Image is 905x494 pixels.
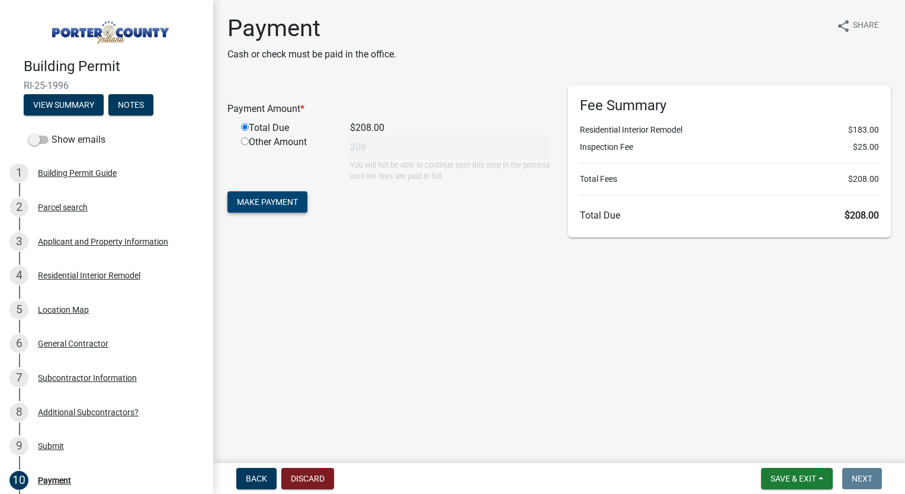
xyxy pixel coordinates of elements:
div: 9 [9,437,28,455]
div: 8 [9,403,28,422]
div: Submit [38,442,64,450]
div: Additional Subcontractors? [38,408,139,416]
div: 2 [9,198,28,217]
div: 1 [9,163,28,182]
div: 5 [9,300,28,319]
button: Discard [281,468,334,489]
div: Parcel search [38,203,88,211]
div: Subcontractor Information [38,374,137,382]
h6: Total Due [580,210,879,221]
p: Cash or check must be paid in the office. [227,47,396,62]
img: Porter County, Indiana [24,12,194,46]
div: 3 [9,232,28,251]
div: Building Permit Guide [38,169,117,177]
button: Save & Exit [761,468,833,489]
div: 7 [9,368,28,387]
li: Residential Interior Remodel [580,124,879,136]
wm-modal-confirm: Notes [108,101,153,110]
wm-modal-confirm: Summary [24,101,104,110]
button: Notes [108,94,153,116]
span: Share [853,19,879,33]
div: Applicant and Property Information [38,238,168,246]
div: General Contractor [38,339,108,348]
div: Location Map [38,306,89,314]
div: 10 [9,471,28,490]
div: $208.00 [341,121,559,135]
span: Save & Exit [771,474,816,483]
label: Show emails [28,133,105,147]
span: $208.00 [845,210,879,221]
div: 6 [9,334,28,353]
button: Back [236,468,277,489]
div: Total Due [232,121,341,135]
li: Inspection Fee [580,141,879,153]
button: shareShare [827,14,888,37]
div: Payment [38,476,71,485]
h4: Building Permit [24,58,204,75]
div: Residential Interior Remodel [38,271,140,280]
i: share [836,19,851,33]
div: Payment Amount [219,102,559,116]
div: Other Amount [232,135,341,182]
span: $183.00 [848,124,879,136]
h1: Payment [227,14,396,43]
span: $25.00 [853,141,879,153]
span: RI-25-1996 [24,80,190,91]
button: Make Payment [227,191,307,213]
div: 4 [9,266,28,285]
h6: Fee Summary [580,97,879,114]
span: $208.00 [848,173,879,185]
span: Next [852,474,872,483]
button: Next [842,468,882,489]
button: View Summary [24,94,104,116]
span: Make Payment [237,197,298,207]
li: Total Fees [580,173,879,185]
span: Back [246,474,267,483]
